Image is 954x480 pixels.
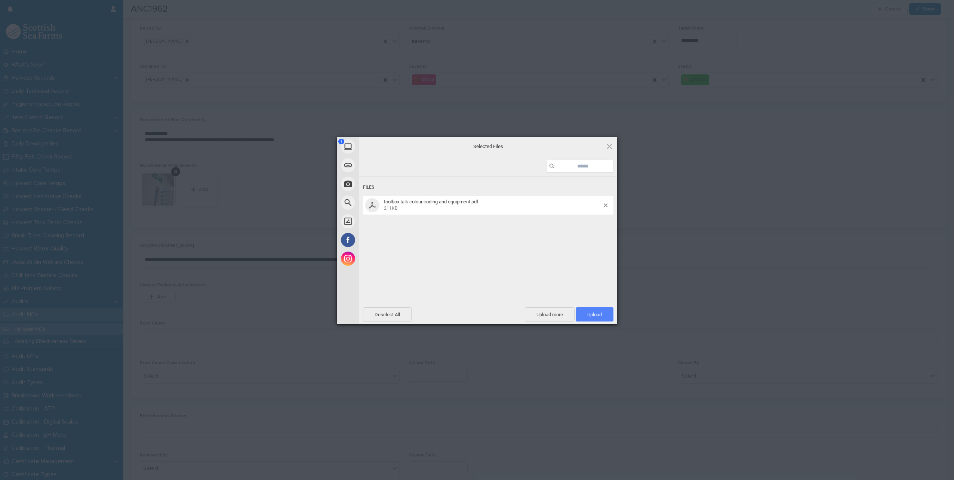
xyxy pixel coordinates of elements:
[337,212,427,231] div: Unsplash
[384,206,397,211] span: 211KB
[525,307,575,321] span: Upload more
[384,199,478,204] span: toolbox talk colour coding and equipment.pdf
[363,307,412,321] span: Deselect All
[337,137,427,156] div: My Device
[382,199,604,211] span: toolbox talk colour coding and equipment.pdf
[363,181,613,194] div: Files
[413,143,563,150] span: Selected Files
[338,139,344,144] span: 1
[337,156,427,175] div: Link (URL)
[576,307,613,321] span: Upload
[337,175,427,193] div: Take Photo
[337,193,427,212] div: Web Search
[337,231,427,249] div: Facebook
[587,312,602,317] span: Upload
[605,142,613,150] span: Click here or hit ESC to close picker
[337,249,427,268] div: Instagram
